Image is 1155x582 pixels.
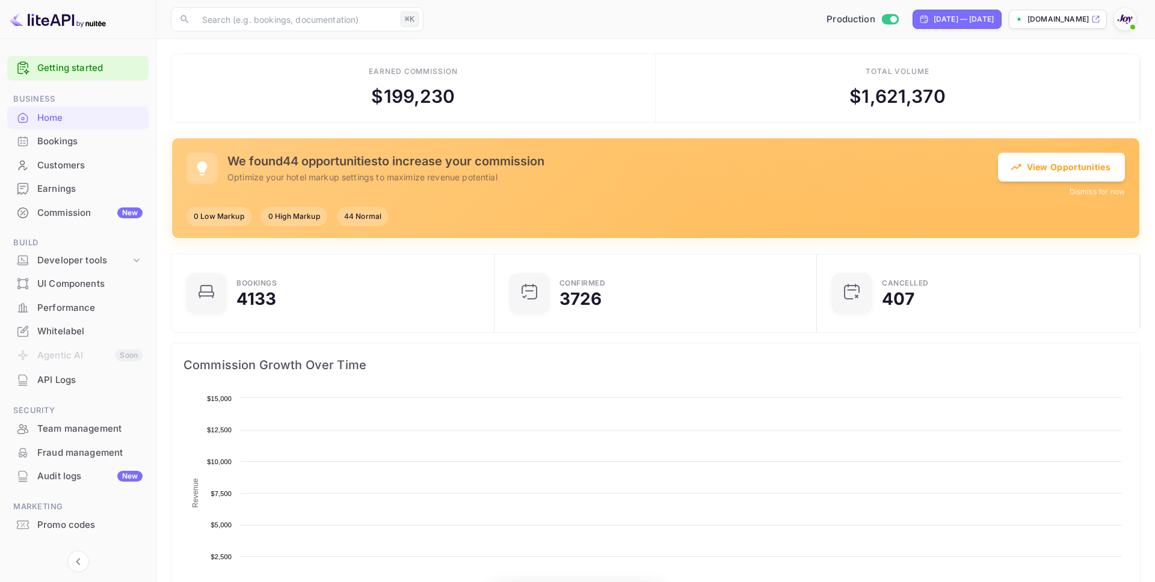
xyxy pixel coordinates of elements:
[7,56,149,81] div: Getting started
[10,10,106,29] img: LiteAPI logo
[7,177,149,201] div: Earnings
[559,290,602,307] div: 3726
[261,211,327,222] span: 0 High Markup
[7,272,149,295] a: UI Components
[7,106,149,129] a: Home
[371,83,455,110] div: $ 199,230
[7,250,149,271] div: Developer tools
[7,201,149,224] a: CommissionNew
[7,201,149,225] div: CommissionNew
[1070,186,1125,197] button: Dismiss for now
[7,417,149,441] div: Team management
[37,277,143,291] div: UI Components
[183,355,1128,375] span: Commission Growth Over Time
[227,154,998,168] h5: We found 44 opportunities to increase your commission
[211,521,232,528] text: $5,000
[7,465,149,487] a: Audit logsNew
[882,290,914,307] div: 407
[7,465,149,488] div: Audit logsNew
[37,301,143,315] div: Performance
[7,513,149,537] div: Promo codes
[7,154,149,177] div: Customers
[37,373,143,387] div: API Logs
[822,13,903,26] div: Switch to Sandbox mode
[1115,10,1135,29] img: With Joy
[227,171,998,183] p: Optimize your hotel markup settings to maximize revenue potential
[7,500,149,513] span: Marketing
[7,106,149,130] div: Home
[7,369,149,391] a: API Logs
[7,236,149,250] span: Build
[7,130,149,152] a: Bookings
[559,280,606,287] div: Confirmed
[7,296,149,319] a: Performance
[7,320,149,342] a: Whitelabel
[37,422,143,436] div: Team management
[849,83,946,110] div: $ 1,621,370
[207,458,232,465] text: $10,000
[998,153,1125,182] button: View Opportunities
[37,325,143,338] div: Whitelabel
[37,206,143,220] div: Commission
[37,518,143,532] div: Promo codes
[117,471,143,482] div: New
[401,11,419,27] div: ⌘K
[37,254,131,268] div: Developer tools
[37,446,143,460] div: Fraud management
[211,490,232,497] text: $7,500
[191,478,200,507] text: Revenue
[827,13,875,26] span: Production
[37,470,143,483] div: Audit logs
[7,417,149,440] a: Team management
[37,61,143,75] a: Getting started
[37,111,143,125] div: Home
[37,135,143,149] div: Bookings
[7,404,149,417] span: Security
[337,211,389,222] span: 44 Normal
[207,426,232,433] text: $12,500
[37,159,143,173] div: Customers
[67,551,89,572] button: Collapse navigation
[7,441,149,465] div: Fraud management
[236,280,277,287] div: Bookings
[186,211,251,222] span: 0 Low Markup
[7,177,149,200] a: Earnings
[211,553,232,560] text: $2,500
[7,320,149,343] div: Whitelabel
[7,154,149,176] a: Customers
[7,130,149,153] div: Bookings
[195,7,396,31] input: Search (e.g. bookings, documentation)
[934,14,994,25] div: [DATE] — [DATE]
[7,272,149,296] div: UI Components
[236,290,277,307] div: 4133
[1027,14,1089,25] p: [DOMAIN_NAME]
[117,207,143,218] div: New
[37,182,143,196] div: Earnings
[207,395,232,402] text: $15,000
[866,66,930,77] div: Total volume
[7,369,149,392] div: API Logs
[7,296,149,320] div: Performance
[369,66,458,77] div: Earned commission
[7,441,149,464] a: Fraud management
[7,513,149,536] a: Promo codes
[882,280,929,287] div: CANCELLED
[7,93,149,106] span: Business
